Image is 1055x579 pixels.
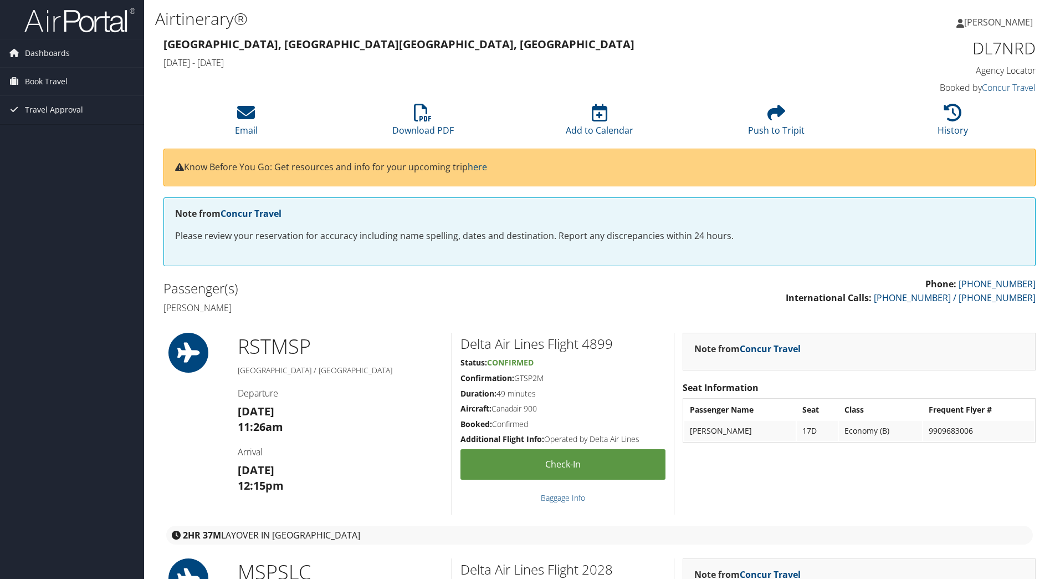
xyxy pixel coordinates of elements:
th: Class [839,400,922,420]
a: Push to Tripit [748,110,805,136]
td: [PERSON_NAME] [684,421,796,441]
h2: Delta Air Lines Flight 2028 [460,560,665,579]
a: Concur Travel [740,343,801,355]
a: Email [235,110,258,136]
img: airportal-logo.png [24,7,135,33]
h4: Agency Locator [830,64,1036,77]
a: here [468,161,487,173]
h5: Canadair 900 [460,403,665,414]
a: Baggage Info [541,492,585,503]
span: Travel Approval [25,96,83,124]
h2: Delta Air Lines Flight 4899 [460,334,665,353]
a: Concur Travel [982,82,1036,94]
span: Book Travel [25,68,68,95]
a: [PERSON_NAME] [956,6,1044,39]
h5: Operated by Delta Air Lines [460,434,665,445]
strong: Note from [694,343,801,355]
h4: Booked by [830,82,1036,94]
td: 9909683006 [923,421,1034,441]
strong: [DATE] [238,463,274,478]
a: [PHONE_NUMBER] / [PHONE_NUMBER] [874,292,1036,304]
strong: Note from [175,207,281,220]
h5: GTSP2M [460,373,665,384]
a: History [938,110,968,136]
h1: RST MSP [238,333,443,360]
strong: Additional Flight Info: [460,434,544,444]
h4: [DATE] - [DATE] [163,57,813,69]
h4: [PERSON_NAME] [163,302,591,314]
h1: DL7NRD [830,37,1036,60]
h5: Confirmed [460,419,665,430]
strong: Status: [460,357,487,368]
strong: Duration: [460,388,496,399]
h1: Airtinerary® [155,7,747,31]
span: [PERSON_NAME] [964,16,1033,28]
h2: Passenger(s) [163,279,591,298]
th: Seat [797,400,838,420]
th: Passenger Name [684,400,796,420]
a: Concur Travel [221,207,281,220]
h5: [GEOGRAPHIC_DATA] / [GEOGRAPHIC_DATA] [238,365,443,376]
a: Add to Calendar [566,110,633,136]
strong: [DATE] [238,404,274,419]
strong: 12:15pm [238,478,284,493]
h5: 49 minutes [460,388,665,399]
div: layover in [GEOGRAPHIC_DATA] [166,526,1033,545]
strong: [GEOGRAPHIC_DATA], [GEOGRAPHIC_DATA] [GEOGRAPHIC_DATA], [GEOGRAPHIC_DATA] [163,37,634,52]
span: Confirmed [487,357,534,368]
h4: Departure [238,387,443,399]
th: Frequent Flyer # [923,400,1034,420]
span: Dashboards [25,39,70,67]
strong: Booked: [460,419,492,429]
strong: Seat Information [683,382,759,394]
strong: International Calls: [786,292,872,304]
a: Check-in [460,449,665,480]
strong: Confirmation: [460,373,514,383]
strong: 2HR 37M [183,529,221,541]
td: 17D [797,421,838,441]
p: Know Before You Go: Get resources and info for your upcoming trip [175,160,1024,175]
h4: Arrival [238,446,443,458]
a: [PHONE_NUMBER] [959,278,1036,290]
strong: 11:26am [238,419,283,434]
strong: Aircraft: [460,403,491,414]
strong: Phone: [925,278,956,290]
td: Economy (B) [839,421,922,441]
p: Please review your reservation for accuracy including name spelling, dates and destination. Repor... [175,229,1024,243]
a: Download PDF [392,110,454,136]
